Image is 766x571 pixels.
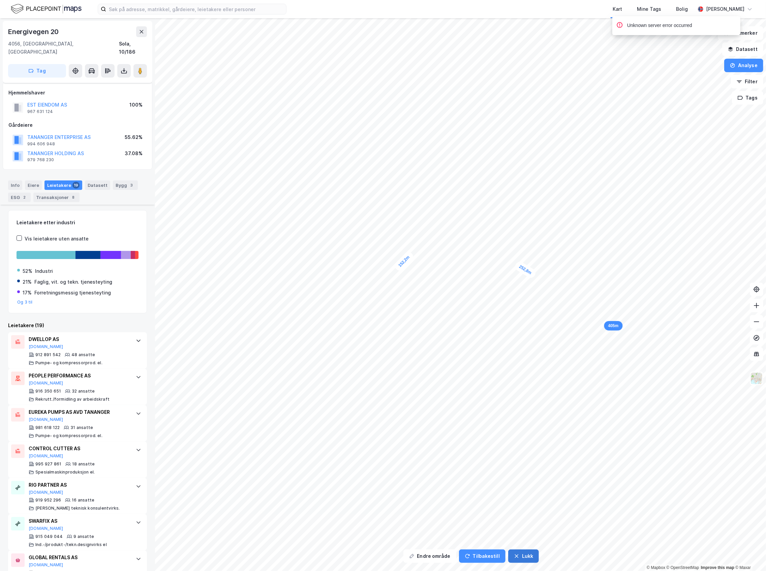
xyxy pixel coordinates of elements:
button: [DOMAIN_NAME] [29,344,63,349]
div: Rekrutt./formidling av arbeidskraft [35,397,110,402]
div: CONTROL CUTTER AS [29,445,129,453]
div: Sola, 10/186 [119,40,147,56]
div: 2 [21,194,28,201]
div: 31 ansatte [70,425,93,430]
button: Tilbakestill [459,549,505,563]
div: Leietakere (19) [8,321,147,330]
div: Bolig [676,5,688,13]
button: Datasett [722,42,763,56]
div: 979 768 230 [27,157,54,163]
div: Ind.-/produkt-/tekn.designvirks el [35,542,107,547]
div: Pumpe- og kompressorprod. el. [35,433,102,438]
div: DWELLOP AS [29,335,129,343]
div: Map marker [393,250,415,273]
div: Gårdeiere [8,121,147,129]
div: 919 952 296 [35,497,61,503]
div: 16 ansatte [72,497,94,503]
div: Unknown server error occurred [627,22,692,30]
div: 52% [23,267,32,275]
div: Leietakere [44,180,82,190]
div: Industri [35,267,53,275]
div: Faglig, vit. og tekn. tjenesteyting [34,278,112,286]
button: Tags [732,91,763,105]
iframe: Chat Widget [732,539,766,571]
div: PEOPLE PERFORMANCE AS [29,372,129,380]
div: 55.62% [125,133,143,141]
a: Mapbox [647,565,665,570]
div: 981 618 122 [35,425,60,430]
div: [PERSON_NAME] [706,5,744,13]
div: 916 350 651 [35,389,61,394]
div: Datasett [85,180,110,190]
div: Pumpe- og kompressorprod. el. [35,360,102,366]
button: Analyse [724,59,763,72]
div: 100% [129,101,143,109]
a: OpenStreetMap [667,565,699,570]
div: EUREKA PUMPS AS AVD TANANGER [29,408,129,416]
div: Forretningsmessig tjenesteyting [34,289,111,297]
img: Z [750,372,763,385]
div: Map marker [604,321,623,331]
div: 32 ansatte [72,389,95,394]
div: Mine Tags [637,5,661,13]
button: Lukk [508,549,539,563]
div: Spesialmaskinproduksjon el. [35,469,95,475]
div: SWARFIX AS [29,517,129,525]
div: 18 ansatte [72,461,95,467]
div: GLOBAL RENTALS AS [29,553,129,562]
div: 19 [72,182,80,189]
div: 17% [23,289,32,297]
div: RIG PARTNER AS [29,481,129,489]
div: 8 [70,194,77,201]
a: Improve this map [701,565,734,570]
div: Transaksjoner [33,193,80,202]
div: 48 ansatte [71,352,95,358]
button: [DOMAIN_NAME] [29,453,63,459]
div: 37.08% [125,149,143,158]
button: [DOMAIN_NAME] [29,490,63,495]
div: Vis leietakere uten ansatte [25,235,89,243]
div: Eiere [25,180,42,190]
div: Hjemmelshaver [8,89,147,97]
div: 4056, [GEOGRAPHIC_DATA], [GEOGRAPHIC_DATA] [8,40,119,56]
div: Energivegen 20 [8,26,60,37]
div: 967 631 124 [27,109,53,114]
div: 3 [128,182,135,189]
div: Info [8,180,22,190]
div: 994 606 948 [27,141,55,147]
div: 915 049 044 [35,534,63,539]
div: Bygg [113,180,138,190]
button: Og 3 til [17,299,33,305]
div: 912 891 542 [35,352,61,358]
button: Filter [731,75,763,88]
div: 21% [23,278,32,286]
div: Map marker [514,260,537,279]
button: [DOMAIN_NAME] [29,526,63,531]
div: 9 ansatte [73,534,94,539]
div: ESG [8,193,31,202]
div: Kart [613,5,622,13]
input: Søk på adresse, matrikkel, gårdeiere, leietakere eller personer [106,4,286,14]
button: [DOMAIN_NAME] [29,417,63,422]
div: Kontrollprogram for chat [732,539,766,571]
img: logo.f888ab2527a4732fd821a326f86c7f29.svg [11,3,82,15]
button: [DOMAIN_NAME] [29,562,63,568]
button: Tag [8,64,66,78]
button: Endre område [403,549,456,563]
div: Leietakere etter industri [17,219,139,227]
button: [DOMAIN_NAME] [29,380,63,386]
div: [PERSON_NAME] teknisk konsulentvirks. [35,506,120,511]
div: 995 927 861 [35,461,61,467]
